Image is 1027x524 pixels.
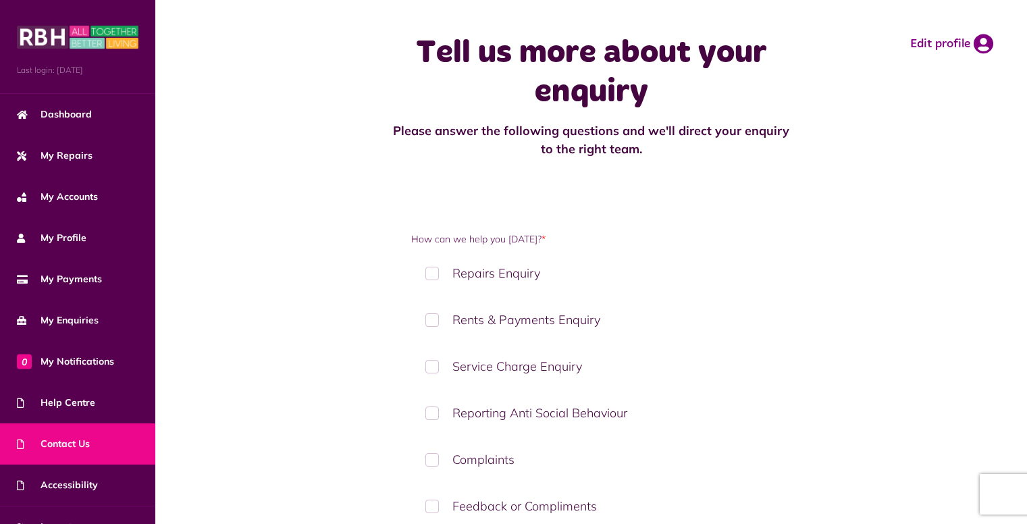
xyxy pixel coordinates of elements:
[387,34,796,111] h1: Tell us more about your enquiry
[393,123,789,157] strong: Please answer the following questions and we'll direct your enquiry to the right team
[17,313,99,327] span: My Enquiries
[411,346,772,386] label: Service Charge Enquiry
[17,478,98,492] span: Accessibility
[411,253,772,293] label: Repairs Enquiry
[17,272,102,286] span: My Payments
[411,393,772,433] label: Reporting Anti Social Behaviour
[17,149,93,163] span: My Repairs
[411,440,772,479] label: Complaints
[17,355,114,369] span: My Notifications
[17,107,92,122] span: Dashboard
[17,24,138,51] img: MyRBH
[910,34,993,54] a: Edit profile
[17,396,95,410] span: Help Centre
[17,190,98,204] span: My Accounts
[411,300,772,340] label: Rents & Payments Enquiry
[17,354,32,369] span: 0
[17,437,90,451] span: Contact Us
[639,141,642,157] strong: .
[17,231,86,245] span: My Profile
[17,64,138,76] span: Last login: [DATE]
[411,232,772,246] label: How can we help you [DATE]?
